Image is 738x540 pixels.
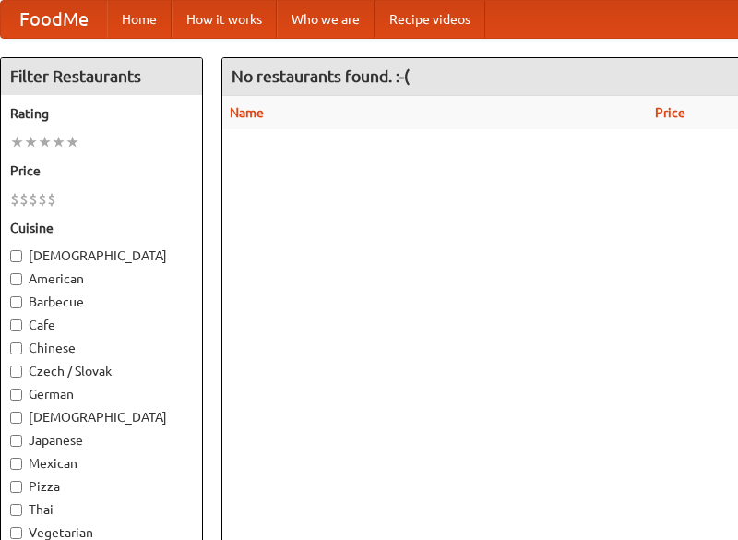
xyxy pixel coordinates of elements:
h5: Rating [10,104,193,123]
input: Thai [10,504,22,516]
input: Japanese [10,435,22,447]
input: [DEMOGRAPHIC_DATA] [10,250,22,262]
li: $ [10,189,19,210]
label: German [10,385,193,403]
li: ★ [24,132,38,152]
input: [DEMOGRAPHIC_DATA] [10,412,22,424]
h4: Filter Restaurants [1,58,202,95]
li: ★ [52,132,65,152]
a: Name [230,105,264,120]
label: Barbecue [10,293,193,311]
input: Pizza [10,481,22,493]
a: Price [655,105,685,120]
li: ★ [65,132,79,152]
input: Czech / Slovak [10,366,22,378]
li: ★ [38,132,52,152]
label: Chinese [10,339,193,357]
label: [DEMOGRAPHIC_DATA] [10,408,193,426]
input: Vegetarian [10,527,22,539]
label: American [10,270,193,288]
input: Barbecue [10,296,22,308]
input: German [10,389,22,401]
li: ★ [10,132,24,152]
label: [DEMOGRAPHIC_DATA] [10,246,193,265]
li: $ [38,189,47,210]
ng-pluralize: No restaurants found. :-( [232,67,410,85]
input: American [10,273,22,285]
h5: Cuisine [10,219,193,237]
li: $ [29,189,38,210]
a: FoodMe [1,1,107,38]
label: Czech / Slovak [10,362,193,380]
label: Thai [10,500,193,519]
label: Mexican [10,454,193,473]
label: Japanese [10,431,193,450]
input: Chinese [10,342,22,354]
a: Who we are [277,1,375,38]
h5: Price [10,162,193,180]
li: $ [47,189,56,210]
label: Cafe [10,316,193,334]
input: Cafe [10,319,22,331]
a: How it works [172,1,277,38]
li: $ [19,189,29,210]
a: Recipe videos [375,1,485,38]
a: Home [107,1,172,38]
input: Mexican [10,458,22,470]
label: Pizza [10,477,193,496]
